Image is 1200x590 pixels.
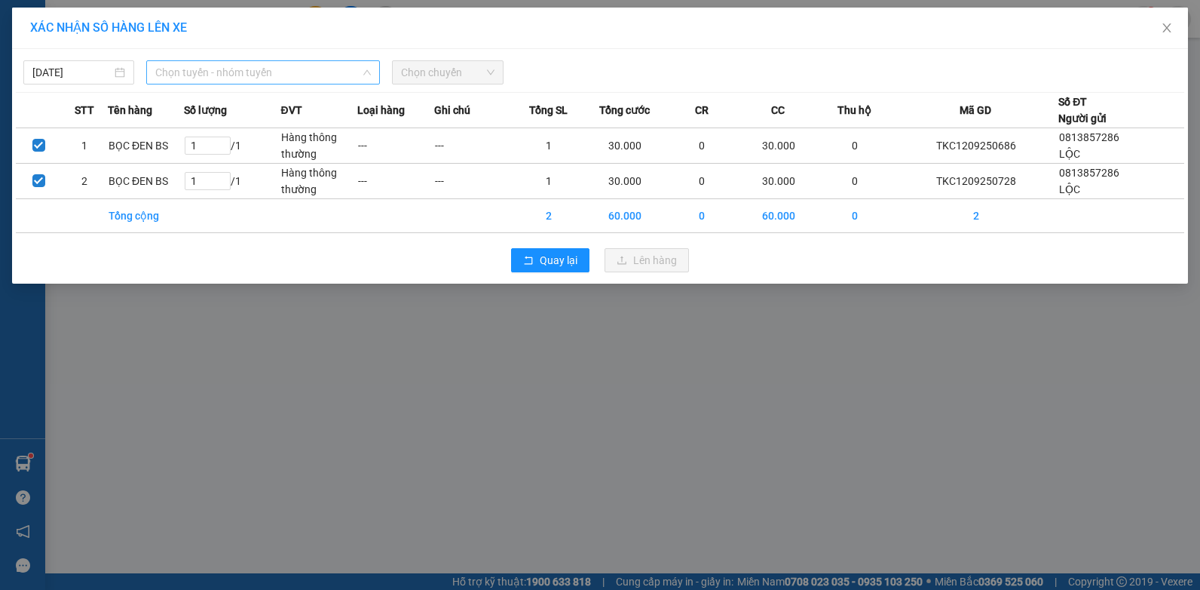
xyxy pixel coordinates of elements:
span: Ghi chú [434,102,470,118]
button: Close [1146,8,1188,50]
span: Quay lại [540,252,577,269]
td: 2 [893,199,1058,233]
button: rollbackQuay lại [511,248,589,272]
span: Tổng cước [599,102,650,118]
td: 30.000 [587,164,664,199]
td: 0 [816,128,893,164]
span: 0813857286 [1059,167,1119,179]
td: 1 [510,164,587,199]
div: Số ĐT Người gửi [1058,94,1107,127]
span: Tên hàng [108,102,152,118]
span: STT [75,102,94,118]
span: Loại hàng [357,102,405,118]
td: 1 [510,128,587,164]
span: CR [695,102,709,118]
strong: CÔNG TY TNHH VĨNH QUANG [103,26,308,41]
td: 30.000 [740,128,817,164]
td: 1 [62,128,108,164]
td: --- [357,128,434,164]
td: TKC1209250728 [893,164,1058,199]
td: BỌC ĐEN BS [108,164,185,199]
span: CC [771,102,785,118]
span: Mã GD [960,102,991,118]
span: rollback [523,255,534,267]
span: Số lượng [184,102,227,118]
span: ĐVT [280,102,302,118]
td: 2 [510,199,587,233]
strong: Hotline : 0889 23 23 23 [157,63,255,75]
td: 0 [663,128,740,164]
td: / 1 [184,164,280,199]
button: uploadLên hàng [605,248,689,272]
span: Website [139,80,175,91]
td: 0 [663,199,740,233]
td: 60.000 [740,199,817,233]
td: 60.000 [587,199,664,233]
span: LỘC [1059,148,1080,160]
span: Thu hộ [837,102,871,118]
span: XÁC NHẬN SỐ HÀNG LÊN XE [30,20,187,35]
td: BỌC ĐEN BS [108,128,185,164]
td: --- [434,164,511,199]
td: 0 [663,164,740,199]
td: 2 [62,164,108,199]
td: Tổng cộng [108,199,185,233]
td: 30.000 [587,128,664,164]
span: LỘC [1059,183,1080,195]
td: / 1 [184,128,280,164]
strong: : [DOMAIN_NAME] [139,78,273,92]
td: Hàng thông thường [280,128,357,164]
strong: PHIẾU GỬI HÀNG [145,45,267,60]
td: Hàng thông thường [280,164,357,199]
span: 0813857286 [1059,131,1119,143]
td: TKC1209250686 [893,128,1058,164]
td: 0 [816,199,893,233]
img: logo [14,23,84,94]
span: down [363,68,372,77]
td: 0 [816,164,893,199]
span: Tổng SL [529,102,568,118]
td: --- [434,128,511,164]
span: Chọn tuyến - nhóm tuyến [155,61,371,84]
input: 12/09/2025 [32,64,112,81]
td: --- [357,164,434,199]
td: 30.000 [740,164,817,199]
span: close [1161,22,1173,34]
span: Chọn chuyến [401,61,494,84]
